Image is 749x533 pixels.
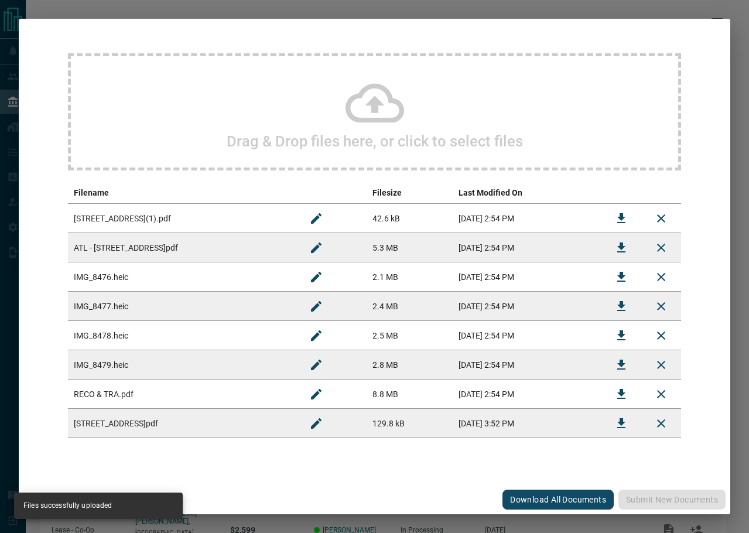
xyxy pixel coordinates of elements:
[296,182,367,204] th: edit column
[502,490,614,510] button: Download All Documents
[68,233,296,262] td: ATL - [STREET_ADDRESS]pdf
[607,409,635,438] button: Download
[647,234,675,262] button: Remove File
[607,204,635,233] button: Download
[647,292,675,320] button: Remove File
[367,380,453,409] td: 8.8 MB
[302,234,330,262] button: Rename
[453,380,601,409] td: [DATE] 2:54 PM
[367,350,453,380] td: 2.8 MB
[453,262,601,292] td: [DATE] 2:54 PM
[607,380,635,408] button: Download
[641,182,681,204] th: delete file action column
[647,409,675,438] button: Remove File
[68,321,296,350] td: IMG_8478.heic
[68,262,296,292] td: IMG_8476.heic
[647,322,675,350] button: Remove File
[68,380,296,409] td: RECO & TRA.pdf
[68,409,296,438] td: [STREET_ADDRESS]pdf
[367,233,453,262] td: 5.3 MB
[367,182,453,204] th: Filesize
[453,204,601,233] td: [DATE] 2:54 PM
[647,351,675,379] button: Remove File
[601,182,641,204] th: download action column
[367,204,453,233] td: 42.6 kB
[607,263,635,291] button: Download
[227,132,523,150] h2: Drag & Drop files here, or click to select files
[302,409,330,438] button: Rename
[367,409,453,438] td: 129.8 kB
[453,292,601,321] td: [DATE] 2:54 PM
[68,53,681,170] div: Drag & Drop files here, or click to select files
[453,409,601,438] td: [DATE] 3:52 PM
[302,322,330,350] button: Rename
[453,182,601,204] th: Last Modified On
[367,321,453,350] td: 2.5 MB
[647,263,675,291] button: Remove File
[367,262,453,292] td: 2.1 MB
[367,292,453,321] td: 2.4 MB
[68,350,296,380] td: IMG_8479.heic
[607,322,635,350] button: Download
[23,496,112,515] div: Files successfully uploaded
[302,380,330,408] button: Rename
[453,321,601,350] td: [DATE] 2:54 PM
[453,350,601,380] td: [DATE] 2:54 PM
[68,204,296,233] td: [STREET_ADDRESS](1).pdf
[453,233,601,262] td: [DATE] 2:54 PM
[647,380,675,408] button: Remove File
[68,292,296,321] td: IMG_8477.heic
[607,292,635,320] button: Download
[607,351,635,379] button: Download
[302,351,330,379] button: Rename
[302,204,330,233] button: Rename
[302,292,330,320] button: Rename
[68,182,296,204] th: Filename
[607,234,635,262] button: Download
[302,263,330,291] button: Rename
[647,204,675,233] button: Remove File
